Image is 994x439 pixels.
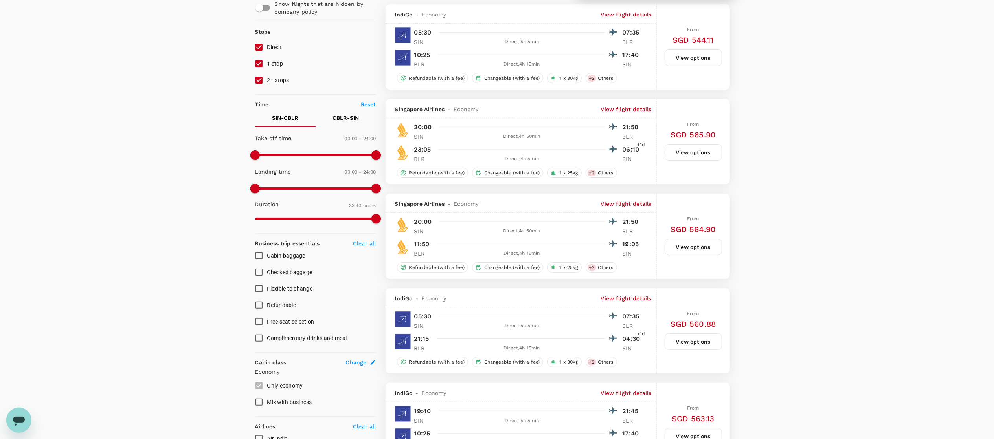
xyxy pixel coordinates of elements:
img: 6E [395,334,411,349]
button: View options [665,49,722,66]
p: 21:15 [414,334,429,344]
iframe: Button to launch messaging window [6,408,31,433]
div: +2Others [586,357,617,367]
p: 06:10 [623,145,642,154]
span: IndiGo [395,389,413,397]
span: Others [595,264,617,271]
button: View options [665,144,722,161]
p: BLR [623,417,642,424]
h6: SGD 565.90 [671,128,716,141]
div: Direct , 4h 5min [439,155,605,163]
span: + 2 [588,170,596,176]
div: Changeable (with a fee) [472,168,543,178]
span: Checked baggage [267,269,312,275]
span: Economy [454,105,478,113]
p: Reset [361,101,376,108]
p: 21:45 [623,406,642,416]
p: Clear all [353,240,376,247]
span: Changeable (with a fee) [481,264,543,271]
div: Refundable (with a fee) [397,262,468,273]
p: View flight details [601,389,652,397]
p: 20:00 [414,217,432,227]
strong: Business trip essentials [255,240,320,247]
p: SIN [414,322,434,330]
img: SQ [395,239,411,255]
img: 6E [395,311,411,327]
span: From [687,311,699,316]
div: 1 x 30kg [547,73,581,83]
p: BLR [414,60,434,68]
p: BLR [414,250,434,258]
img: SQ [395,122,411,138]
span: + 2 [588,359,596,366]
div: Refundable (with a fee) [397,357,468,367]
p: SIN [414,417,434,424]
span: Changeable (with a fee) [481,75,543,82]
span: Refundable (with a fee) [406,170,468,176]
p: 10:25 [414,50,430,60]
h6: SGD 560.88 [671,318,716,330]
span: From [687,121,699,127]
span: Refundable [267,302,296,308]
p: CBLR - SIN [333,114,359,122]
span: IndiGo [395,294,413,302]
p: SIN - CBLR [272,114,298,122]
p: BLR [414,155,434,163]
span: 2+ stops [267,77,289,83]
h6: SGD 564.90 [671,223,716,236]
p: Landing time [255,168,291,176]
p: 11:50 [414,240,430,249]
p: 05:30 [414,312,432,321]
div: Direct , 4h 15min [439,60,605,68]
span: Others [595,75,617,82]
p: View flight details [601,105,652,113]
span: 33.40 hours [349,203,376,208]
p: 04:30 [623,334,642,344]
p: BLR [623,227,642,235]
span: Free seat selection [267,318,314,325]
p: 19:40 [414,406,431,416]
p: 17:40 [623,50,642,60]
span: Singapore Airlines [395,105,445,113]
p: 21:50 [623,123,642,132]
p: View flight details [601,294,652,302]
p: Clear all [353,423,376,430]
span: + 2 [588,264,596,271]
span: 1 x 25kg [556,264,581,271]
img: SQ [395,145,411,160]
span: Direct [267,44,282,50]
h6: SGD 563.13 [672,412,715,425]
span: 00:00 - 24:00 [345,169,376,175]
p: Economy [255,368,376,376]
p: 17:40 [623,429,642,438]
div: Direct , 4h 50min [439,227,605,235]
div: Changeable (with a fee) [472,73,543,83]
span: IndiGo [395,11,413,18]
div: Direct , 4h 15min [439,250,605,258]
button: View options [665,333,722,350]
span: +1d [637,330,645,338]
p: 05:30 [414,28,432,37]
span: Singapore Airlines [395,200,445,208]
span: Refundable (with a fee) [406,264,468,271]
p: 21:50 [623,217,642,227]
p: BLR [414,344,434,352]
p: Time [255,101,269,108]
button: View options [665,239,722,255]
span: - [412,294,421,302]
span: Economy [422,294,446,302]
p: Take off time [255,134,292,142]
span: 1 x 25kg [556,170,581,176]
p: 10:25 [414,429,430,438]
span: Change [346,359,367,366]
span: + 2 [588,75,596,82]
img: SQ [395,217,411,232]
div: +2Others [586,262,617,273]
span: Economy [422,11,446,18]
p: 07:35 [623,312,642,321]
h6: SGD 544.11 [672,34,714,46]
span: From [687,216,699,221]
p: SIN [623,344,642,352]
span: Complimentary drinks and meal [267,335,347,341]
p: 23:05 [414,145,431,154]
